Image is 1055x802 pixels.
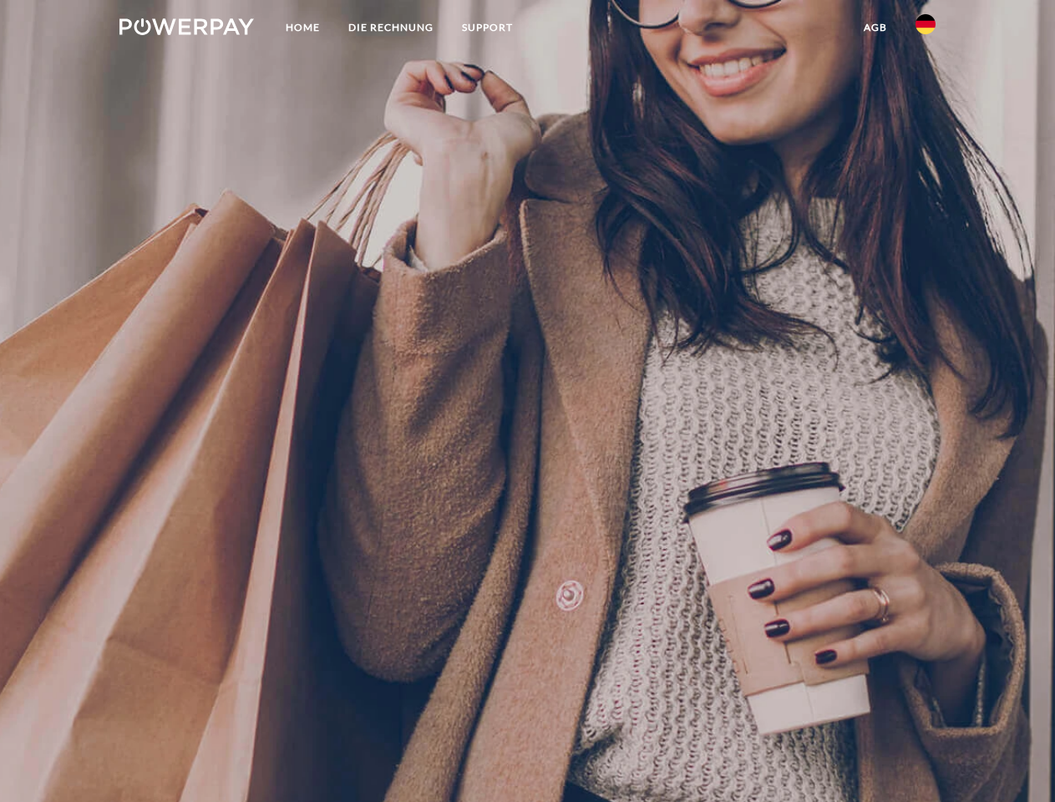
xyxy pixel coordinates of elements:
[850,13,901,43] a: agb
[334,13,448,43] a: DIE RECHNUNG
[271,13,334,43] a: Home
[448,13,527,43] a: SUPPORT
[916,14,936,34] img: de
[119,18,254,35] img: logo-powerpay-white.svg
